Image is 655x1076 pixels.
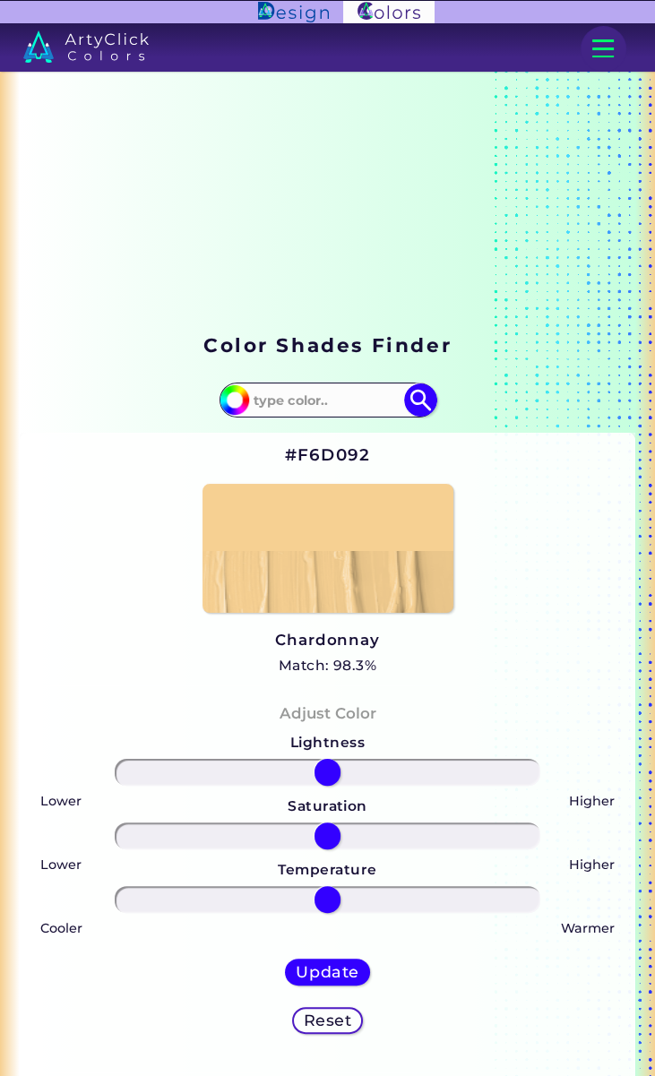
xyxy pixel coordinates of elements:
h4: Adjust Color [280,701,376,727]
h3: Chardonnay [275,630,379,651]
a: Chardonnay Match: 98.3% [275,627,379,678]
img: ArtyClick Design logo [258,2,329,22]
p: Cooler [40,917,82,939]
p: Lower [40,790,82,812]
img: icon search [404,383,437,417]
p: Lower [40,854,82,875]
img: logo_artyclick_colors_white.svg [23,30,150,63]
strong: Temperature [278,861,376,878]
strong: Saturation [288,797,367,814]
p: Higher [569,790,615,812]
img: paint_stamp_2_half.png [203,484,453,613]
h5: Match: 98.3% [275,654,379,677]
p: Warmer [561,917,615,939]
input: type color.. [247,385,409,415]
p: Higher [569,854,615,875]
h2: #F6D092 [284,443,370,467]
h5: Update [296,964,358,980]
h5: Reset [304,1012,352,1029]
strong: Lightness [290,734,365,751]
h1: Color Shades Finder [203,331,452,358]
img: ArtyClick Colors logo [343,1,435,24]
